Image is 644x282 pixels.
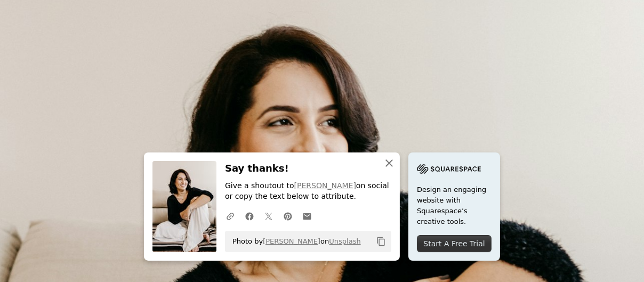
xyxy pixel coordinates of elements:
[240,205,259,227] a: Share on Facebook
[417,235,492,252] div: Start A Free Trial
[225,161,391,176] h3: Say thanks!
[297,205,317,227] a: Share over email
[225,181,391,202] p: Give a shoutout to on social or copy the text below to attribute.
[417,184,492,227] span: Design an engaging website with Squarespace’s creative tools.
[259,205,278,227] a: Share on Twitter
[417,161,481,177] img: file-1705255347840-230a6ab5bca9image
[278,205,297,227] a: Share on Pinterest
[227,233,361,250] span: Photo by on
[408,152,500,261] a: Design an engaging website with Squarespace’s creative tools.Start A Free Trial
[372,232,390,251] button: Copy to clipboard
[294,181,356,190] a: [PERSON_NAME]
[329,237,360,245] a: Unsplash
[263,237,320,245] a: [PERSON_NAME]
